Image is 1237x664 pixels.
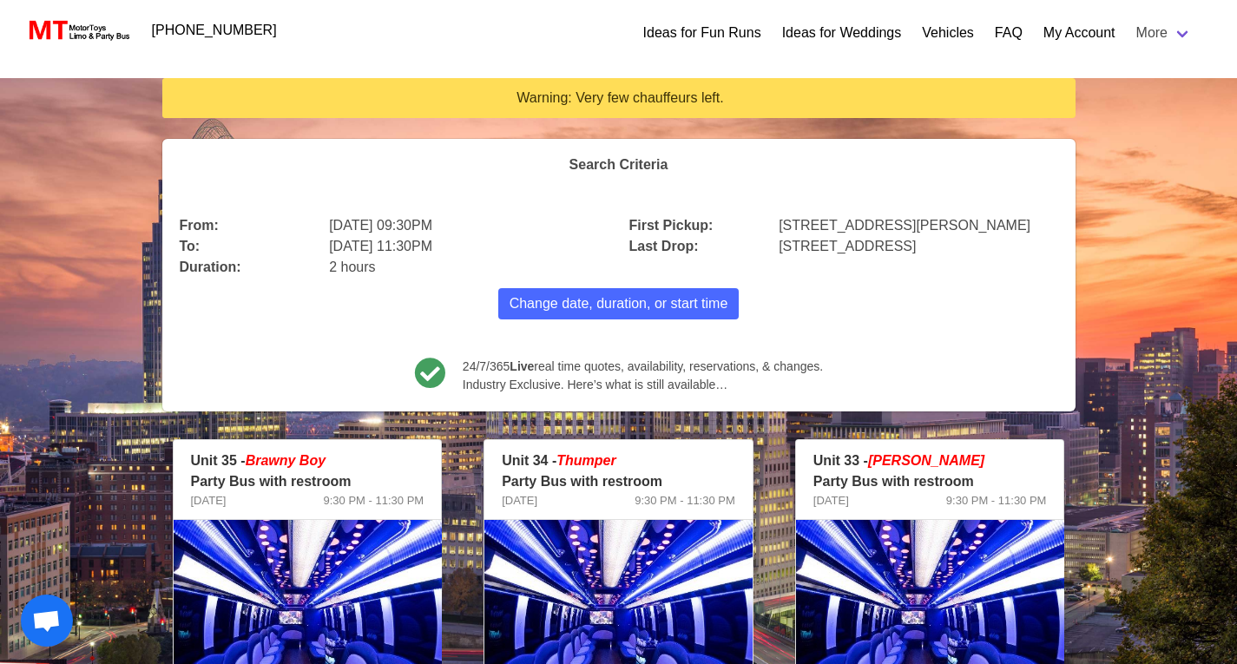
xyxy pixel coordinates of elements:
div: [DATE] 09:30PM [319,205,618,236]
a: My Account [1043,23,1115,43]
a: Ideas for Fun Runs [643,23,761,43]
a: More [1126,16,1202,50]
b: First Pickup: [629,218,714,233]
em: Thumper [556,453,615,468]
p: Unit 34 - [502,450,735,471]
p: Unit 35 - [191,450,424,471]
p: Party Bus with restroom [191,471,424,492]
em: Brawny Boy [246,453,326,468]
img: MotorToys Logo [24,18,131,43]
span: 9:30 PM - 11:30 PM [635,492,735,510]
a: [PHONE_NUMBER] [141,13,287,48]
b: Last Drop: [629,239,699,253]
a: FAQ [995,23,1023,43]
div: Warning: Very few chauffeurs left. [176,89,1065,108]
b: Live [510,359,534,373]
span: Industry Exclusive. Here’s what is still available… [463,376,823,394]
span: 9:30 PM - 11:30 PM [946,492,1047,510]
h4: Search Criteria [180,156,1058,173]
div: [DATE] 11:30PM [319,226,618,257]
em: [PERSON_NAME] [868,453,984,468]
a: Vehicles [922,23,974,43]
div: Open chat [21,595,73,647]
p: Party Bus with restroom [502,471,735,492]
b: Duration: [180,260,241,274]
span: 9:30 PM - 11:30 PM [324,492,424,510]
span: Change date, duration, or start time [510,293,728,314]
b: To: [180,239,201,253]
button: Change date, duration, or start time [498,288,740,319]
div: [STREET_ADDRESS][PERSON_NAME] [768,205,1068,236]
span: [DATE] [502,492,537,510]
span: [DATE] [813,492,849,510]
span: 24/7/365 real time quotes, availability, reservations, & changes. [463,358,823,376]
b: From: [180,218,219,233]
p: Unit 33 - [813,450,1047,471]
a: Ideas for Weddings [782,23,902,43]
span: [DATE] [191,492,227,510]
p: Party Bus with restroom [813,471,1047,492]
div: 2 hours [319,247,618,278]
div: [STREET_ADDRESS] [768,226,1068,257]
